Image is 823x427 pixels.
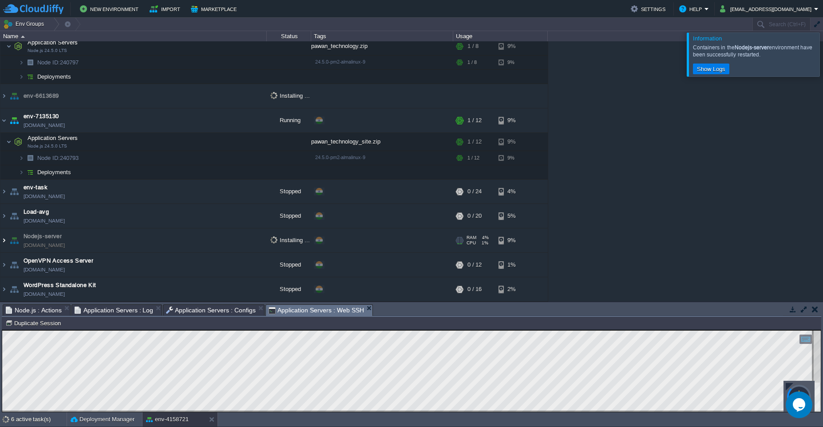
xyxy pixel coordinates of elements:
img: AMDAwAAAACH5BAEAAAAALAAAAAABAAEAAAICRAEAOw== [6,38,12,56]
img: AMDAwAAAACH5BAEAAAAALAAAAAABAAEAAAICRAEAOw== [24,71,36,84]
a: env-7135130 [24,113,59,122]
button: Show Logs [694,65,728,73]
a: Load-avg [24,208,49,217]
div: Usage [454,31,547,41]
span: 240797 [36,60,80,67]
a: Node ID:240793 [36,155,80,163]
span: Application Servers [27,40,79,47]
img: AMDAwAAAACH5BAEAAAAALAAAAAABAAEAAAICRAEAOw== [8,205,20,229]
img: AMDAwAAAACH5BAEAAAAALAAAAAABAAEAAAICRAEAOw== [12,38,24,56]
button: Deployment Manager [71,415,135,424]
div: 1 / 12 [467,152,479,166]
img: AMDAwAAAACH5BAEAAAAALAAAAAABAAEAAAICRAEAOw== [8,109,20,133]
div: 9% [499,109,527,133]
div: 2% [499,278,527,302]
img: AMDAwAAAACH5BAEAAAAALAAAAAABAAEAAAICRAEAOw== [0,205,8,229]
img: AMDAwAAAACH5BAEAAAAALAAAAAABAAEAAAICRAEAOw== [0,109,8,133]
div: pawan_technology_site.zip [311,134,453,152]
button: Duplicate Session [5,319,63,327]
img: AMDAwAAAACH5BAEAAAAALAAAAAABAAEAAAICRAEAOw== [0,278,8,302]
button: Help [679,4,704,14]
img: AMDAwAAAACH5BAEAAAAALAAAAAABAAEAAAICRAEAOw== [0,180,8,204]
div: 9% [499,38,527,56]
img: AMDAwAAAACH5BAEAAAAALAAAAAABAAEAAAICRAEAOw== [19,56,24,70]
div: Stopped [267,254,311,278]
a: [DOMAIN_NAME] [24,122,65,131]
a: [DOMAIN_NAME] [24,242,65,251]
div: 9% [499,229,527,253]
div: Name [1,31,266,41]
span: [DOMAIN_NAME] [24,217,65,226]
button: Import [150,4,183,14]
a: [DOMAIN_NAME] [24,266,65,275]
div: Stopped [267,278,311,302]
span: Installing ... [270,237,310,244]
a: Nodejs-server [24,233,62,242]
button: Marketplace [191,4,239,14]
div: 1 / 12 [467,134,482,152]
div: Containers in the environment have been successfully restarted. [693,44,817,58]
div: 0 / 12 [467,254,482,278]
span: Information [693,35,722,42]
img: AMDAwAAAACH5BAEAAAAALAAAAAABAAEAAAICRAEAOw== [0,229,8,253]
div: 0 / 16 [467,278,482,302]
span: Node.js 24.5.0 LTS [28,49,67,54]
a: env-6613689 [24,92,59,101]
div: 0 / 20 [467,205,482,229]
span: Node.js : Actions [6,305,62,315]
span: WordPress Standalone Kit [24,282,96,291]
div: 5% [499,205,527,229]
div: 1 / 12 [467,109,482,133]
span: 4% [480,236,489,241]
span: Application Servers : Web SSH [269,305,364,316]
span: RAM [467,236,476,241]
img: AMDAwAAAACH5BAEAAAAALAAAAAABAAEAAAICRAEAOw== [19,166,24,180]
a: Deployments [36,74,72,81]
span: CPU [467,241,476,247]
span: Installing ... [270,93,310,100]
a: [DOMAIN_NAME] [24,291,65,299]
div: 4% [499,180,527,204]
button: Settings [631,4,668,14]
img: AMDAwAAAACH5BAEAAAAALAAAAAABAAEAAAICRAEAOw== [21,36,25,38]
img: AMDAwAAAACH5BAEAAAAALAAAAAABAAEAAAICRAEAOw== [12,134,24,152]
div: 6 active task(s) [11,412,67,427]
img: AMDAwAAAACH5BAEAAAAALAAAAAABAAEAAAICRAEAOw== [24,56,36,70]
a: Deployments [36,169,72,177]
span: Node.js 24.5.0 LTS [28,144,67,150]
img: CloudJiffy [3,4,63,15]
div: Running [267,109,311,133]
img: AMDAwAAAACH5BAEAAAAALAAAAAABAAEAAAICRAEAOw== [8,254,20,278]
img: AMDAwAAAACH5BAEAAAAALAAAAAABAAEAAAICRAEAOw== [24,166,36,180]
iframe: chat widget [786,391,814,418]
a: env-task [24,184,47,193]
button: [EMAIL_ADDRESS][DOMAIN_NAME] [720,4,814,14]
b: Nodejs-server [735,44,769,51]
span: 24.5.0-pm2-almalinux-9 [315,156,365,161]
div: 1 / 8 [467,38,479,56]
div: 1 / 8 [467,56,477,70]
img: AMDAwAAAACH5BAEAAAAALAAAAAABAAEAAAICRAEAOw== [19,152,24,166]
button: Env Groups [3,18,47,30]
img: AMDAwAAAACH5BAEAAAAALAAAAAABAAEAAAICRAEAOw== [8,229,20,253]
span: 24.5.0-pm2-almalinux-9 [315,60,365,65]
div: Stopped [267,180,311,204]
a: Node ID:240797 [36,60,80,67]
a: Application ServersNode.js 24.5.0 LTS [27,136,79,142]
div: Stopped [267,205,311,229]
img: AMDAwAAAACH5BAEAAAAALAAAAAABAAEAAAICRAEAOw== [8,85,20,109]
a: Application ServersNode.js 24.5.0 LTS [27,40,79,47]
div: 1% [499,254,527,278]
div: Tags [312,31,453,41]
span: [DOMAIN_NAME] [24,193,65,202]
img: AMDAwAAAACH5BAEAAAAALAAAAAABAAEAAAICRAEAOw== [24,152,36,166]
a: OpenVPN Access Server [24,257,93,266]
div: 9% [499,134,527,152]
span: Node ID: [37,156,60,162]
